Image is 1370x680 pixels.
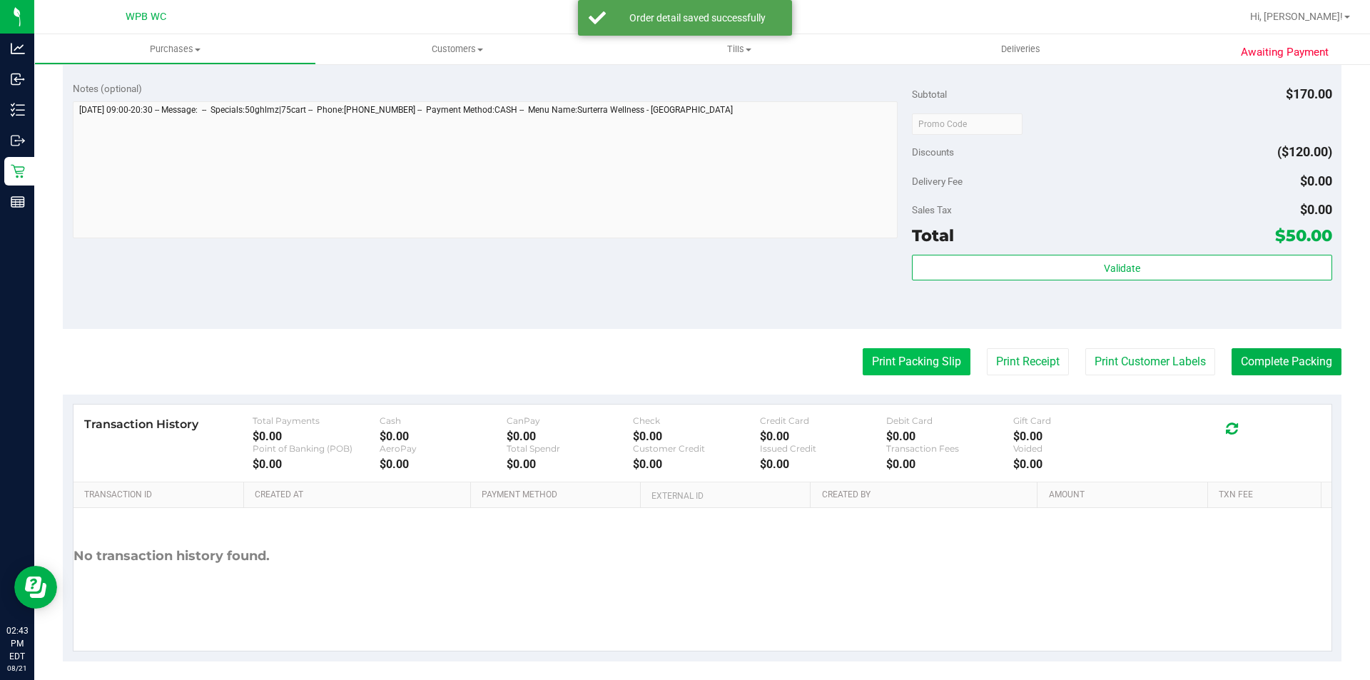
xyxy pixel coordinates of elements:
input: Promo Code [912,113,1023,135]
span: $50.00 [1275,225,1332,245]
div: Point of Banking (POB) [253,443,380,454]
p: 08/21 [6,663,28,674]
span: Validate [1104,263,1140,274]
inline-svg: Inventory [11,103,25,117]
div: $0.00 [760,430,887,443]
th: External ID [640,482,810,508]
inline-svg: Reports [11,195,25,209]
div: Transaction Fees [886,443,1013,454]
span: Customers [317,43,597,56]
span: Hi, [PERSON_NAME]! [1250,11,1343,22]
a: Tills [598,34,880,64]
span: Total [912,225,954,245]
span: Delivery Fee [912,176,963,187]
inline-svg: Outbound [11,133,25,148]
span: $0.00 [1300,173,1332,188]
div: $0.00 [253,430,380,443]
div: $0.00 [1013,430,1140,443]
div: Check [633,415,760,426]
div: $0.00 [380,457,507,471]
div: Cash [380,415,507,426]
a: Amount [1049,489,1202,501]
div: $0.00 [253,457,380,471]
div: Gift Card [1013,415,1140,426]
span: Subtotal [912,88,947,100]
div: $0.00 [886,430,1013,443]
button: Validate [912,255,1331,280]
div: $0.00 [380,430,507,443]
p: 02:43 PM EDT [6,624,28,663]
inline-svg: Analytics [11,41,25,56]
div: Order detail saved successfully [614,11,781,25]
span: Sales Tax [912,204,952,215]
inline-svg: Inbound [11,72,25,86]
a: Payment Method [482,489,635,501]
div: AeroPay [380,443,507,454]
div: $0.00 [633,430,760,443]
div: $0.00 [507,430,634,443]
span: WPB WC [126,11,166,23]
span: Discounts [912,139,954,165]
inline-svg: Retail [11,164,25,178]
div: $0.00 [1013,457,1140,471]
span: Tills [598,43,880,56]
a: Customers [316,34,598,64]
span: Notes (optional) [73,83,142,94]
div: Total Payments [253,415,380,426]
span: Purchases [35,43,315,56]
span: Awaiting Payment [1241,44,1329,61]
div: Customer Credit [633,443,760,454]
a: Created At [255,489,465,501]
span: $170.00 [1286,86,1332,101]
div: $0.00 [633,457,760,471]
div: Total Spendr [507,443,634,454]
span: Deliveries [982,43,1060,56]
div: Debit Card [886,415,1013,426]
a: Deliveries [880,34,1162,64]
button: Print Receipt [987,348,1069,375]
button: Print Customer Labels [1085,348,1215,375]
div: CanPay [507,415,634,426]
a: Purchases [34,34,316,64]
div: $0.00 [507,457,634,471]
span: ($120.00) [1277,144,1332,159]
a: Created By [822,489,1032,501]
div: $0.00 [760,457,887,471]
a: Txn Fee [1219,489,1315,501]
div: Issued Credit [760,443,887,454]
a: Transaction ID [84,489,238,501]
span: $0.00 [1300,202,1332,217]
div: Voided [1013,443,1140,454]
button: Print Packing Slip [863,348,970,375]
div: Credit Card [760,415,887,426]
div: $0.00 [886,457,1013,471]
iframe: Resource center [14,566,57,609]
button: Complete Packing [1232,348,1341,375]
div: No transaction history found. [73,508,270,604]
